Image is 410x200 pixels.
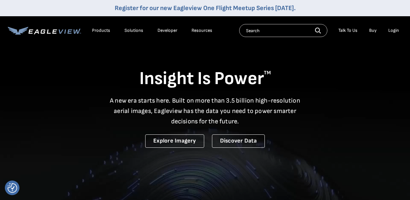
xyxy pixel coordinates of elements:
a: Explore Imagery [145,134,204,148]
div: Products [92,28,110,33]
div: Talk To Us [338,28,357,33]
img: Revisit consent button [7,183,17,193]
div: Solutions [124,28,143,33]
a: Discover Data [212,134,265,148]
a: Buy [369,28,377,33]
h1: Insight Is Power [8,68,402,90]
p: A new era starts here. Built on more than 3.5 billion high-resolution aerial images, Eagleview ha... [106,95,304,127]
a: Developer [158,28,177,33]
a: Register for our new Eagleview One Flight Meetup Series [DATE]. [115,4,296,12]
button: Consent Preferences [7,183,17,193]
div: Login [388,28,399,33]
sup: TM [264,70,271,76]
div: Resources [192,28,212,33]
input: Search [239,24,327,37]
